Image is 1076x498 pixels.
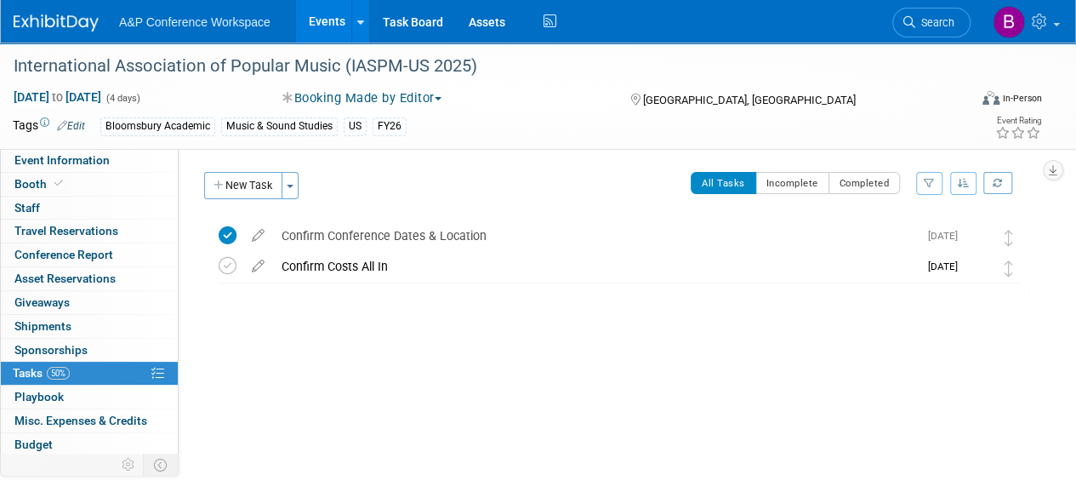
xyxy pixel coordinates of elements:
td: Tags [13,117,85,136]
a: Booth [1,173,178,196]
a: Edit [57,120,85,132]
span: Tasks [13,366,70,380]
span: Search [915,16,954,29]
div: US [344,117,367,135]
img: Format-Inperson.png [982,91,999,105]
div: Confirm Costs All In [273,252,918,281]
img: Anne Weston [966,226,988,249]
a: Refresh [983,172,1012,194]
a: Giveaways [1,291,178,314]
span: Shipments [14,319,71,333]
a: Conference Report [1,243,178,266]
td: Toggle Event Tabs [144,454,179,476]
span: to [49,90,65,104]
span: Event Information [14,153,110,167]
img: Anne Weston [966,257,988,279]
a: Budget [1,433,178,456]
i: Booth reservation complete [54,179,63,188]
span: Budget [14,438,53,451]
td: Personalize Event Tab Strip [114,454,144,476]
a: edit [243,228,273,243]
a: Asset Reservations [1,267,178,290]
a: Staff [1,197,178,220]
span: [DATE] [DATE] [13,89,102,105]
button: New Task [204,172,282,199]
img: Brenna Akerman [993,6,1025,38]
span: Asset Reservations [14,272,116,285]
div: Bloomsbury Academic [100,117,215,135]
button: All Tasks [691,172,756,194]
span: Travel Reservations [14,224,118,238]
span: [GEOGRAPHIC_DATA], [GEOGRAPHIC_DATA] [642,94,855,106]
span: Misc. Expenses & Credits [14,414,147,427]
span: [DATE] [928,260,966,272]
span: A&P Conference Workspace [119,15,270,29]
div: Event Rating [995,117,1041,125]
button: Booking Made by Editor [276,89,448,107]
a: Playbook [1,386,178,409]
a: Shipments [1,315,178,338]
i: Move task [1005,260,1013,277]
a: Search [892,8,971,37]
span: Conference Report [14,248,113,261]
button: Incomplete [755,172,829,194]
a: Travel Reservations [1,220,178,243]
img: ExhibitDay [14,14,99,31]
div: In-Person [1002,92,1042,105]
a: Event Information [1,149,178,172]
a: Tasks50% [1,362,178,385]
i: Move task [1005,230,1013,246]
div: Confirm Conference Dates & Location [273,221,918,250]
div: International Association of Popular Music (IASPM-US 2025) [8,51,954,82]
span: 50% [47,367,70,380]
div: Event Format [891,89,1042,114]
span: [DATE] [928,230,966,242]
div: FY26 [373,117,407,135]
a: edit [243,259,273,274]
span: Sponsorships [14,343,88,357]
button: Completed [828,172,901,194]
span: Giveaways [14,295,70,309]
span: (4 days) [105,93,140,104]
span: Playbook [14,390,64,404]
a: Sponsorships [1,339,178,362]
div: Music & Sound Studies [221,117,338,135]
span: Staff [14,201,40,215]
span: Booth [14,177,66,191]
a: Misc. Expenses & Credits [1,409,178,432]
